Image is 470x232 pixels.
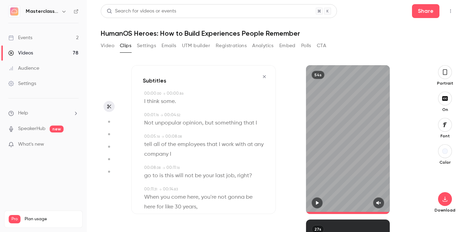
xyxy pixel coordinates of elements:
[155,118,181,128] span: unpopular
[173,188,178,191] span: . 83
[25,216,78,222] span: Plan usage
[144,202,155,212] span: here
[312,71,324,79] div: 54s
[101,40,114,51] button: Video
[317,40,326,51] button: CTA
[8,50,33,57] div: Videos
[160,113,163,118] span: →
[434,107,456,112] p: On
[249,171,252,181] span: ?
[175,202,181,212] span: 30
[166,166,176,170] span: 00:11
[161,134,164,139] span: →
[159,187,162,192] span: →
[144,166,156,170] span: 00:08
[434,160,456,165] p: Color
[147,97,159,106] span: think
[70,141,79,148] iframe: Noticeable Trigger
[144,192,159,202] span: When
[120,40,131,51] button: Clips
[8,65,39,72] div: Audience
[144,118,154,128] span: Not
[445,6,456,17] button: Top Bar Actions
[144,140,152,149] span: tell
[216,40,247,51] button: Registrations
[9,6,20,17] img: Masterclass Channel
[107,8,176,15] div: Search for videos or events
[246,192,253,202] span: be
[164,113,176,117] span: 00:04
[434,133,456,139] p: Font
[50,126,64,132] span: new
[18,110,28,117] span: Help
[156,135,160,138] span: . 16
[162,40,176,51] button: Emails
[203,171,214,181] span: your
[144,135,156,139] span: 00:05
[196,202,198,212] span: ,
[156,166,161,170] span: . 08
[226,171,234,181] span: job
[8,34,32,41] div: Events
[235,140,246,149] span: with
[143,77,166,85] h3: Subtitles
[183,202,196,212] span: years
[154,188,157,191] span: . 31
[163,187,173,191] span: 00:14
[187,192,198,202] span: here
[144,149,168,159] span: company
[198,192,200,202] span: ,
[185,171,193,181] span: not
[256,118,257,128] span: I
[254,140,264,149] span: any
[167,92,179,96] span: 00:00
[195,171,201,181] span: be
[154,140,160,149] span: all
[157,202,164,212] span: for
[144,187,154,191] span: 00:11
[205,118,214,128] span: but
[170,149,171,159] span: I
[175,171,183,181] span: will
[152,171,158,181] span: to
[207,140,217,149] span: that
[218,192,226,202] span: not
[18,141,44,148] span: What's new
[144,97,146,106] span: I
[165,135,177,139] span: 00:08
[165,171,174,181] span: this
[176,113,180,117] span: . 52
[165,202,173,212] span: like
[279,40,296,51] button: Embed
[179,92,183,95] span: . 86
[183,118,202,128] span: opinion
[144,113,155,117] span: 00:01
[412,4,439,18] button: Share
[176,166,180,170] span: . 16
[168,140,176,149] span: the
[434,207,456,213] p: Download
[175,97,176,106] span: .
[244,118,254,128] span: that
[9,215,20,223] span: Pro
[163,91,165,96] span: →
[252,40,274,51] button: Analytics
[155,113,159,117] span: . 76
[177,135,182,138] span: . 08
[222,140,234,149] span: work
[215,171,225,181] span: last
[301,40,311,51] button: Polls
[137,40,156,51] button: Settings
[247,140,253,149] span: at
[144,171,151,181] span: go
[8,110,79,117] li: help-dropdown-opener
[8,80,36,87] div: Settings
[26,8,58,15] h6: Masterclass Channel
[162,165,165,171] span: →
[234,171,236,181] span: ,
[161,97,175,106] span: some
[160,192,170,202] span: you
[171,192,186,202] span: come
[434,80,456,86] p: Portrait
[182,40,210,51] button: UTM builder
